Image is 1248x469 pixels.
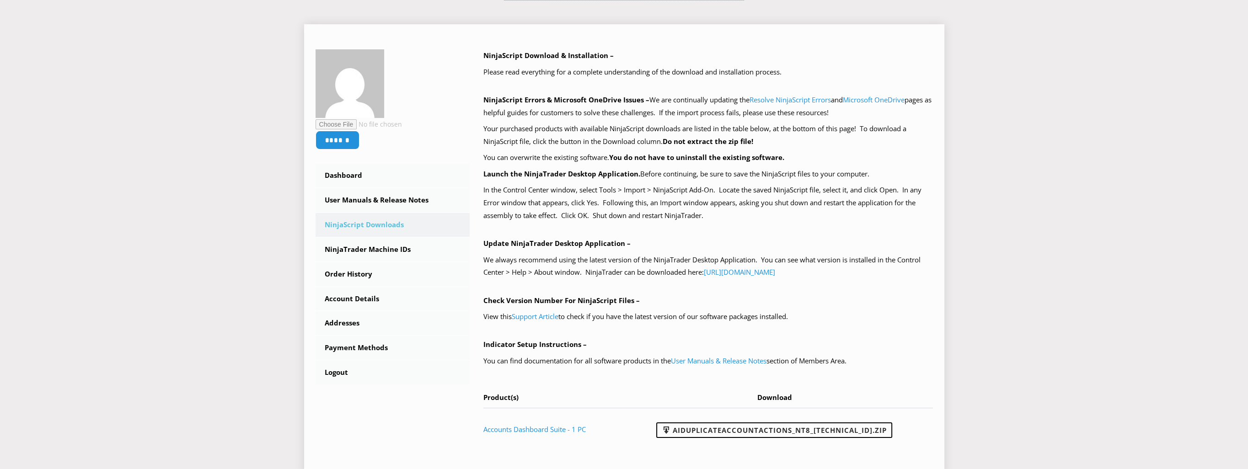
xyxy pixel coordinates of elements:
span: Product(s) [483,393,519,402]
a: Dashboard [316,164,470,187]
p: View this to check if you have the latest version of our software packages installed. [483,310,933,323]
p: We are continually updating the and pages as helpful guides for customers to solve these challeng... [483,94,933,119]
b: Do not extract the zip file! [663,137,753,146]
nav: Account pages [316,164,470,384]
b: Check Version Number For NinjaScript Files – [483,296,640,305]
span: Download [757,393,792,402]
b: Indicator Setup Instructions – [483,340,587,349]
a: Support Article [512,312,558,321]
p: You can find documentation for all software products in the section of Members Area. [483,355,933,368]
a: NinjaTrader Machine IDs [316,238,470,261]
a: User Manuals & Release Notes [316,188,470,212]
a: Payment Methods [316,336,470,360]
a: NinjaScript Downloads [316,213,470,237]
p: We always recommend using the latest version of the NinjaTrader Desktop Application. You can see ... [483,254,933,279]
a: Logout [316,361,470,384]
a: User Manuals & Release Notes [671,356,766,365]
b: You do not have to uninstall the existing software. [609,153,784,162]
b: Update NinjaTrader Desktop Application – [483,239,631,248]
b: NinjaScript Errors & Microsoft OneDrive Issues – [483,95,649,104]
a: [URL][DOMAIN_NAME] [704,267,775,277]
img: 6f25d917e6fbeb822d677d8993c5088e2ac1720d26c67392a116c43f2d724d36 [316,49,384,118]
a: Order History [316,262,470,286]
a: Microsoft OneDrive [843,95,905,104]
p: Your purchased products with available NinjaScript downloads are listed in the table below, at th... [483,123,933,148]
p: You can overwrite the existing software. [483,151,933,164]
a: Account Details [316,287,470,311]
b: NinjaScript Download & Installation – [483,51,614,60]
a: AIDuplicateAccountActions_NT8_[TECHNICAL_ID].zip [656,422,892,438]
a: Accounts Dashboard Suite - 1 PC [483,425,586,434]
b: Launch the NinjaTrader Desktop Application. [483,169,640,178]
p: Please read everything for a complete understanding of the download and installation process. [483,66,933,79]
p: Before continuing, be sure to save the NinjaScript files to your computer. [483,168,933,181]
a: Resolve NinjaScript Errors [750,95,831,104]
p: In the Control Center window, select Tools > Import > NinjaScript Add-On. Locate the saved NinjaS... [483,184,933,222]
a: Addresses [316,311,470,335]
